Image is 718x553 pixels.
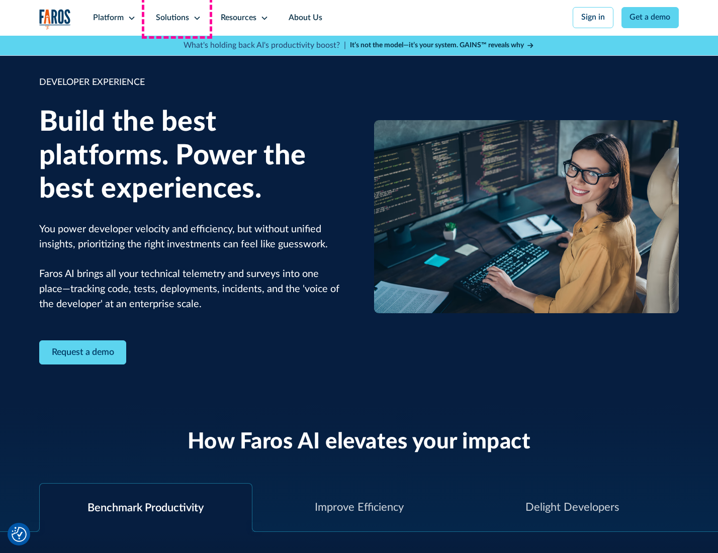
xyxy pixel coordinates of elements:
[621,7,679,28] a: Get a demo
[525,499,619,516] div: Delight Developers
[188,429,531,455] h2: How Faros AI elevates your impact
[93,12,124,24] div: Platform
[573,7,613,28] a: Sign in
[350,42,524,49] strong: It’s not the model—it’s your system. GAINS™ reveals why
[156,12,189,24] div: Solutions
[39,76,344,89] div: DEVELOPER EXPERIENCE
[39,222,344,312] p: You power developer velocity and efficiency, but without unified insights, prioritizing the right...
[184,40,346,52] p: What's holding back AI's productivity boost? |
[39,9,71,30] img: Logo of the analytics and reporting company Faros.
[12,527,27,542] img: Revisit consent button
[350,40,535,51] a: It’s not the model—it’s your system. GAINS™ reveals why
[39,340,127,365] a: Contact Modal
[12,527,27,542] button: Cookie Settings
[87,500,204,516] div: Benchmark Productivity
[39,9,71,30] a: home
[221,12,256,24] div: Resources
[39,106,344,206] h1: Build the best platforms. Power the best experiences.
[315,499,404,516] div: Improve Efficiency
